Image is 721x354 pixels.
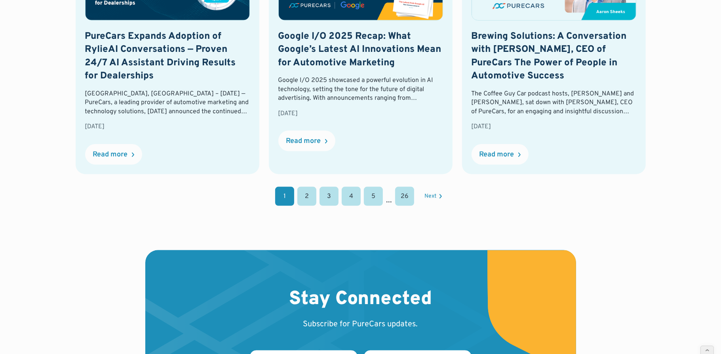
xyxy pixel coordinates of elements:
div: Read more [286,138,321,145]
a: 26 [395,187,414,206]
h2: Brewing Solutions: A Conversation with [PERSON_NAME], CEO of PureCars The Power of People in Auto... [472,30,636,83]
div: ... [386,195,392,206]
div: The Coffee Guy Car podcast hosts, [PERSON_NAME] and [PERSON_NAME], sat down with [PERSON_NAME], C... [472,89,636,116]
div: Next [424,194,436,199]
div: List [76,187,646,206]
h2: PureCars Expands Adoption of RylieAI Conversations — Proven 24/7 AI Assistant Driving Results for... [85,30,250,83]
h2: Stay Connected [289,288,432,311]
div: [DATE] [278,109,443,118]
a: 5 [364,187,383,206]
a: 1 [275,187,294,206]
a: Next Page [424,194,442,199]
div: Read more [479,151,514,158]
a: 4 [342,187,361,206]
h2: Google I/O 2025 Recap: What Google’s Latest AI Innovations Mean for Automotive Marketing [278,30,443,70]
a: 2 [297,187,316,206]
div: [DATE] [472,122,636,131]
div: [DATE] [85,122,250,131]
div: Read more [93,151,128,158]
a: 3 [320,187,339,206]
p: Subscribe for PureCars updates. [303,319,418,330]
div: Google I/O 2025 showcased a powerful evolution in AI technology, setting the tone for the future ... [278,76,443,103]
div: [GEOGRAPHIC_DATA], [GEOGRAPHIC_DATA] – [DATE] — PureCars, a leading provider of automotive market... [85,89,250,116]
